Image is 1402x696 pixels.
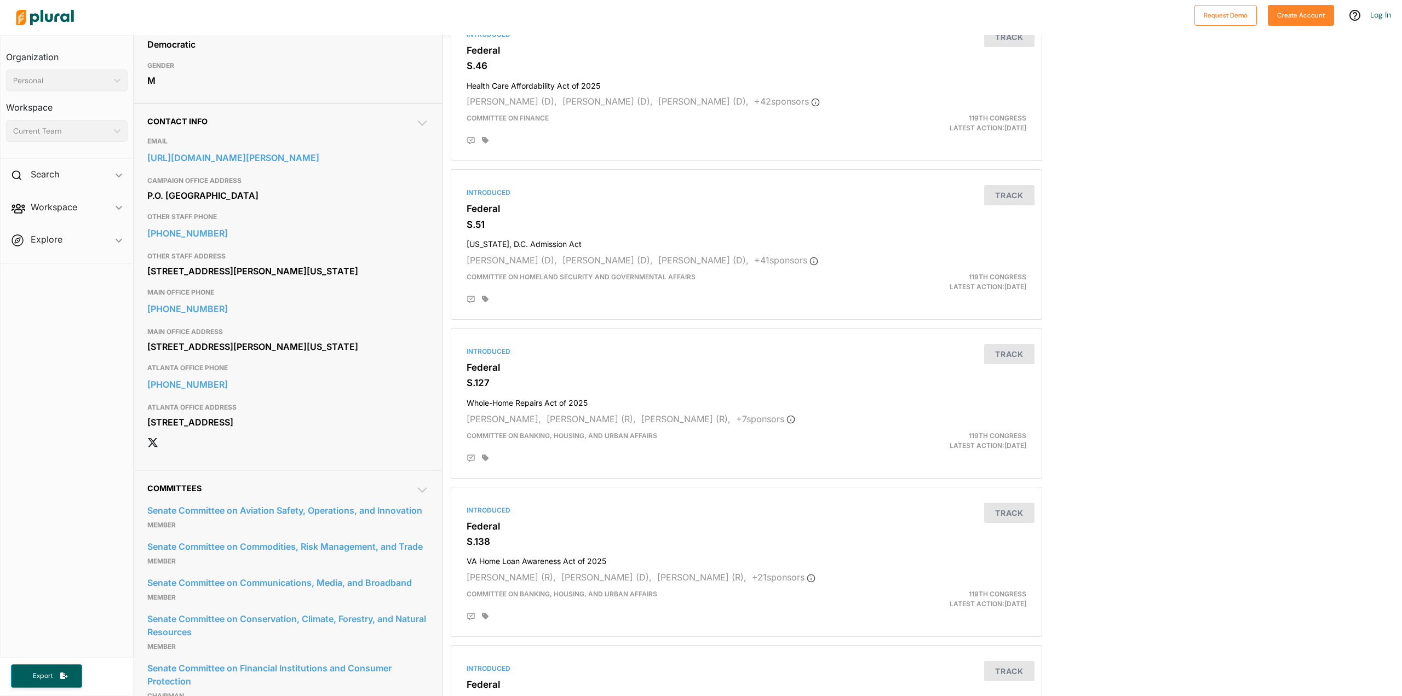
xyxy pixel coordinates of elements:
[147,72,429,89] div: M
[562,96,653,107] span: [PERSON_NAME] (D),
[467,45,1026,56] h3: Federal
[467,505,1026,515] div: Introduced
[467,347,1026,356] div: Introduced
[147,640,429,653] p: Member
[467,377,1026,388] h3: S.127
[147,484,202,493] span: Committees
[736,413,795,424] span: + 7 sponsor s
[147,376,429,393] a: [PHONE_NUMBER]
[147,149,429,166] a: [URL][DOMAIN_NAME][PERSON_NAME]
[147,414,429,430] div: [STREET_ADDRESS]
[13,75,110,87] div: Personal
[467,76,1026,91] h4: Health Care Affordability Act of 2025
[467,536,1026,547] h3: S.138
[467,219,1026,230] h3: S.51
[147,325,429,338] h3: MAIN OFFICE ADDRESS
[658,255,749,266] span: [PERSON_NAME] (D),
[969,590,1026,598] span: 119th Congress
[11,664,82,688] button: Export
[147,338,429,355] div: [STREET_ADDRESS][PERSON_NAME][US_STATE]
[147,361,429,375] h3: ATLANTA OFFICE PHONE
[147,574,429,591] a: Senate Committee on Communications, Media, and Broadband
[754,255,818,266] span: + 41 sponsor s
[6,91,128,116] h3: Workspace
[482,136,489,144] div: Add tags
[467,432,657,440] span: Committee on Banking, Housing, and Urban Affairs
[843,431,1035,451] div: Latest Action: [DATE]
[467,96,557,107] span: [PERSON_NAME] (D),
[147,174,429,187] h3: CAMPAIGN OFFICE ADDRESS
[843,589,1035,609] div: Latest Action: [DATE]
[467,114,549,122] span: Committee on Finance
[984,185,1035,205] button: Track
[1268,9,1334,20] a: Create Account
[658,96,749,107] span: [PERSON_NAME] (D),
[969,114,1026,122] span: 119th Congress
[467,679,1026,690] h3: Federal
[467,454,475,463] div: Add Position Statement
[547,413,636,424] span: [PERSON_NAME] (R),
[1194,9,1257,20] a: Request Demo
[147,538,429,555] a: Senate Committee on Commodities, Risk Management, and Trade
[147,519,429,532] p: Member
[147,611,429,640] a: Senate Committee on Conservation, Climate, Forestry, and Natural Resources
[467,572,556,583] span: [PERSON_NAME] (R),
[752,572,815,583] span: + 21 sponsor s
[467,590,657,598] span: Committee on Banking, Housing, and Urban Affairs
[467,234,1026,249] h4: [US_STATE], D.C. Admission Act
[147,225,429,241] a: [PHONE_NUMBER]
[1268,5,1334,26] button: Create Account
[657,572,746,583] span: [PERSON_NAME] (R),
[13,125,110,137] div: Current Team
[147,301,429,317] a: [PHONE_NUMBER]
[1370,10,1391,20] a: Log In
[641,413,731,424] span: [PERSON_NAME] (R),
[147,401,429,414] h3: ATLANTA OFFICE ADDRESS
[754,96,820,107] span: + 42 sponsor s
[562,255,653,266] span: [PERSON_NAME] (D),
[984,27,1035,47] button: Track
[147,187,429,204] div: P.O. [GEOGRAPHIC_DATA]
[467,203,1026,214] h3: Federal
[147,250,429,263] h3: OTHER STAFF ADDRESS
[482,612,489,620] div: Add tags
[147,555,429,568] p: Member
[843,272,1035,292] div: Latest Action: [DATE]
[25,671,60,681] span: Export
[984,661,1035,681] button: Track
[147,286,429,299] h3: MAIN OFFICE PHONE
[1194,5,1257,26] button: Request Demo
[147,59,429,72] h3: GENDER
[467,393,1026,408] h4: Whole-Home Repairs Act of 2025
[467,551,1026,566] h4: VA Home Loan Awareness Act of 2025
[984,503,1035,523] button: Track
[561,572,652,583] span: [PERSON_NAME] (D),
[467,413,541,424] span: [PERSON_NAME],
[984,344,1035,364] button: Track
[147,263,429,279] div: [STREET_ADDRESS][PERSON_NAME][US_STATE]
[843,113,1035,133] div: Latest Action: [DATE]
[147,117,208,126] span: Contact Info
[482,454,489,462] div: Add tags
[147,502,429,519] a: Senate Committee on Aviation Safety, Operations, and Innovation
[467,273,696,281] span: Committee on Homeland Security and Governmental Affairs
[147,210,429,223] h3: OTHER STAFF PHONE
[467,521,1026,532] h3: Federal
[467,664,1026,674] div: Introduced
[31,168,59,180] h2: Search
[147,591,429,604] p: Member
[147,660,429,689] a: Senate Committee on Financial Institutions and Consumer Protection
[467,255,557,266] span: [PERSON_NAME] (D),
[147,36,429,53] div: Democratic
[467,295,475,304] div: Add Position Statement
[969,273,1026,281] span: 119th Congress
[969,432,1026,440] span: 119th Congress
[467,136,475,145] div: Add Position Statement
[467,362,1026,373] h3: Federal
[467,60,1026,71] h3: S.46
[467,188,1026,198] div: Introduced
[147,135,429,148] h3: EMAIL
[467,612,475,621] div: Add Position Statement
[482,295,489,303] div: Add tags
[6,41,128,65] h3: Organization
